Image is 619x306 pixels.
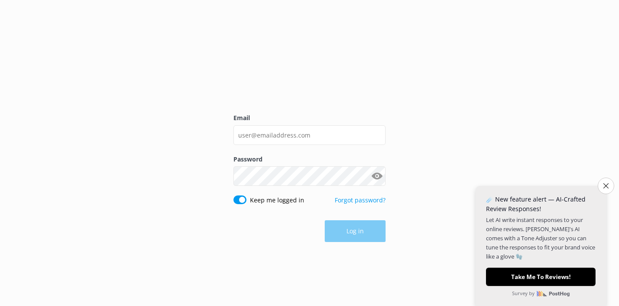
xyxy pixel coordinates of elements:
[233,155,386,164] label: Password
[250,195,304,205] label: Keep me logged in
[335,196,386,204] a: Forgot password?
[368,168,386,185] button: Show password
[233,113,386,123] label: Email
[233,125,386,145] input: user@emailaddress.com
